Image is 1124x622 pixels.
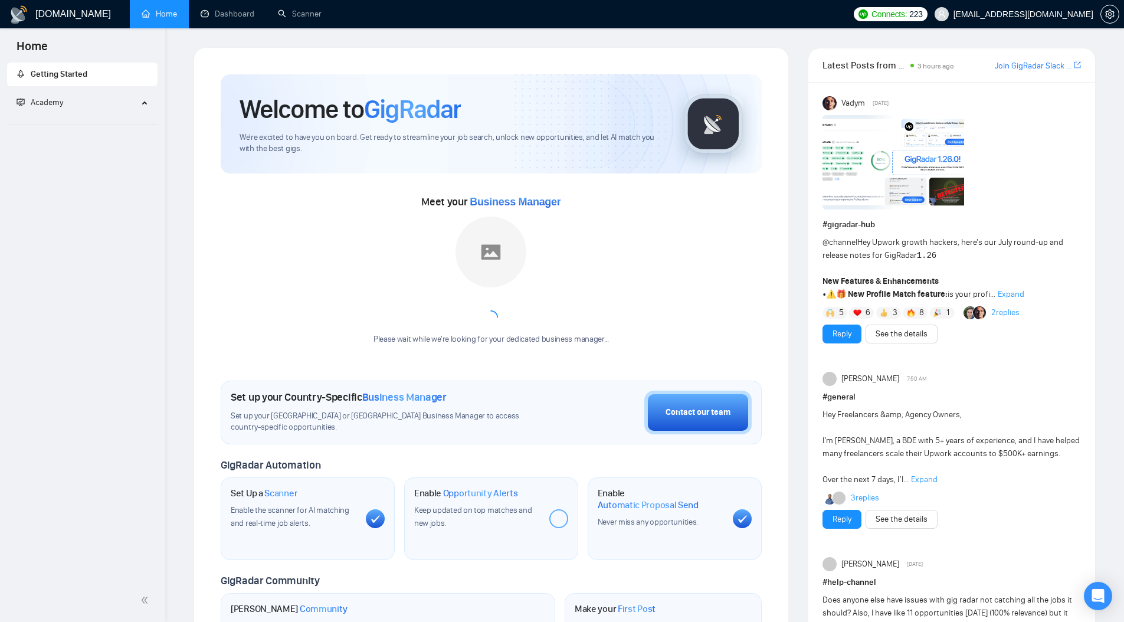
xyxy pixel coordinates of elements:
[7,63,158,86] li: Getting Started
[240,132,665,155] span: We're excited to have you on board. Get ready to streamline your job search, unlock new opportuni...
[666,406,730,419] div: Contact our team
[822,96,837,110] img: Vadym
[998,289,1024,299] span: Expand
[231,411,543,433] span: Set up your [GEOGRAPHIC_DATA] or [GEOGRAPHIC_DATA] Business Manager to access country-specific op...
[876,328,928,341] a: See the details
[362,391,447,404] span: Business Manager
[853,309,861,317] img: ❤️
[907,309,915,317] img: 🔥
[142,9,177,19] a: homeHome
[9,5,28,24] img: logo
[140,594,152,606] span: double-left
[17,97,63,107] span: Academy
[893,307,897,319] span: 3
[31,97,63,107] span: Academy
[822,410,1080,484] span: Hey Freelancers &amp; Agency Owners, I’m [PERSON_NAME], a BDE with 5+ years of experience, and I ...
[278,9,322,19] a: searchScanner
[995,60,1071,73] a: Join GigRadar Slack Community
[822,58,907,73] span: Latest Posts from the GigRadar Community
[938,10,946,18] span: user
[1074,60,1081,71] a: export
[598,499,699,511] span: Automatic Proposal Send
[598,487,723,510] h1: Enable
[909,8,922,21] span: 223
[7,38,57,63] span: Home
[414,487,518,499] h1: Enable
[822,276,939,286] strong: New Features & Enhancements
[826,289,836,299] span: ⚠️
[946,307,949,319] span: 1
[231,505,349,528] span: Enable the scanner for AI matching and real-time job alerts.
[822,391,1081,404] h1: # general
[822,115,964,209] img: F09AC4U7ATU-image.png
[911,474,938,484] span: Expand
[822,218,1081,231] h1: # gigradar-hub
[1100,5,1119,24] button: setting
[822,576,1081,589] h1: # help-channel
[684,94,743,153] img: gigradar-logo.png
[822,510,861,529] button: Reply
[17,98,25,106] span: fund-projection-screen
[456,217,526,287] img: placeholder.png
[1100,9,1119,19] a: setting
[481,308,501,328] span: loading
[858,9,868,19] img: upwork-logo.png
[7,119,158,127] li: Academy Homepage
[364,93,461,125] span: GigRadar
[414,505,532,528] span: Keep updated on top matches and new jobs.
[822,237,1063,299] span: Hey Upwork growth hackers, here's our July round-up and release notes for GigRadar • is your prof...
[917,62,954,70] span: 3 hours ago
[866,307,870,319] span: 6
[991,307,1020,319] a: 2replies
[836,289,846,299] span: 🎁
[841,372,899,385] span: [PERSON_NAME]
[917,251,937,260] code: 1.26
[880,309,888,317] img: 👍
[873,98,889,109] span: [DATE]
[1074,60,1081,70] span: export
[833,328,851,341] a: Reply
[851,492,879,504] a: 3replies
[841,97,865,110] span: Vadym
[839,307,844,319] span: 5
[598,517,698,527] span: Never miss any opportunities.
[470,196,561,208] span: Business Manager
[201,9,254,19] a: dashboardDashboard
[841,558,899,571] span: [PERSON_NAME]
[871,8,907,21] span: Connects:
[1084,582,1112,610] div: Open Intercom Messenger
[907,559,923,569] span: [DATE]
[221,459,320,472] span: GigRadar Automation
[264,487,297,499] span: Scanner
[822,325,861,343] button: Reply
[366,334,616,345] div: Please wait while we're looking for your dedicated business manager...
[826,309,834,317] img: 🙌
[964,306,976,319] img: Alex B
[907,374,927,384] span: 7:50 AM
[221,574,320,587] span: GigRadar Community
[31,69,87,79] span: Getting Started
[618,603,656,615] span: First Post
[300,603,348,615] span: Community
[443,487,518,499] span: Opportunity Alerts
[421,195,561,208] span: Meet your
[866,510,938,529] button: See the details
[17,70,25,78] span: rocket
[231,391,447,404] h1: Set up your Country-Specific
[833,513,851,526] a: Reply
[866,325,938,343] button: See the details
[644,391,752,434] button: Contact our team
[231,487,297,499] h1: Set Up a
[822,237,857,247] span: @channel
[240,93,461,125] h1: Welcome to
[919,307,924,319] span: 8
[933,309,942,317] img: 🎉
[231,603,348,615] h1: [PERSON_NAME]
[1101,9,1119,19] span: setting
[575,603,656,615] h1: Make your
[876,513,928,526] a: See the details
[848,289,948,299] strong: New Profile Match feature:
